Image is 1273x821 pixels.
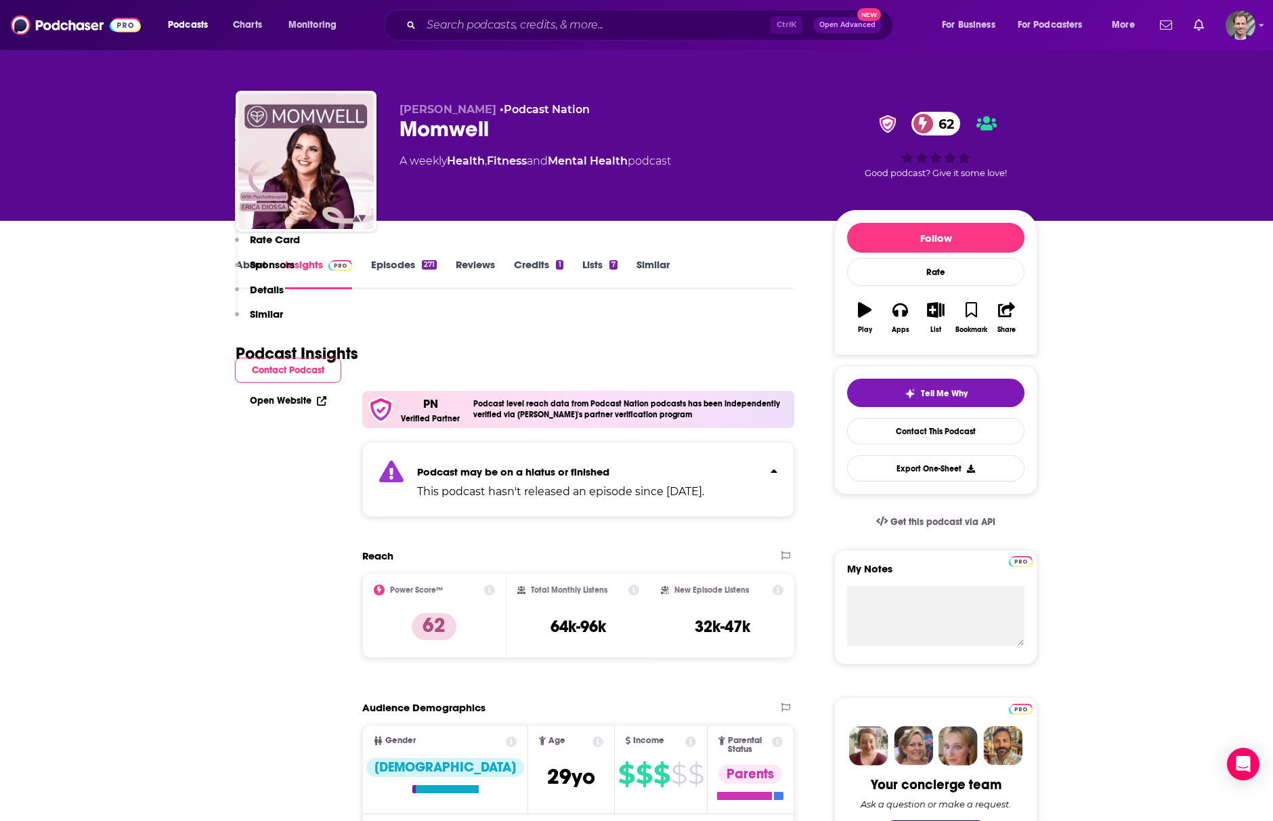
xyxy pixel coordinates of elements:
[527,154,548,167] span: and
[865,168,1007,178] span: Good podcast? Give it some love!
[861,799,1011,809] div: Ask a question or make a request.
[250,308,283,320] p: Similar
[932,14,1012,36] button: open menu
[847,379,1024,407] button: tell me why sparkleTell Me Why
[942,16,995,35] span: For Business
[417,465,609,478] strong: Podcast may be on a hiatus or finished
[609,260,618,270] div: 7
[674,585,749,595] h2: New Episode Listens
[1226,10,1255,40] img: User Profile
[636,763,652,785] span: $
[447,154,485,167] a: Health
[1009,704,1033,715] img: Podchaser Pro
[890,516,995,528] span: Get this podcast via API
[390,585,443,595] h2: Power Score™
[288,16,337,35] span: Monitoring
[983,726,1022,765] img: Jon Profile
[235,283,284,308] button: Details
[500,103,590,116] span: •
[421,14,771,36] input: Search podcasts, credits, & more...
[847,562,1024,586] label: My Notes
[238,93,374,229] img: Momwell
[235,358,341,383] button: Contact Podcast
[1188,14,1209,37] a: Show notifications dropdown
[551,616,606,637] h3: 64k-96k
[858,326,872,334] div: Play
[847,418,1024,444] a: Contact This Podcast
[11,12,141,38] a: Podchaser - Follow, Share and Rate Podcasts
[938,726,978,765] img: Jules Profile
[397,9,906,41] div: Search podcasts, credits, & more...
[882,293,918,342] button: Apps
[849,726,888,765] img: Sydney Profile
[366,758,524,777] div: [DEMOGRAPHIC_DATA]
[547,763,595,790] span: 29 yo
[1009,554,1033,567] a: Pro website
[871,776,1001,793] div: Your concierge team
[813,17,882,33] button: Open AdvancedNew
[633,736,664,745] span: Income
[997,326,1016,334] div: Share
[582,258,618,289] a: Lists7
[417,484,704,500] p: This podcast hasn't released an episode since [DATE].
[422,260,437,270] div: 271
[911,112,961,135] a: 62
[531,585,607,595] h2: Total Monthly Listens
[279,14,354,36] button: open menu
[1018,16,1083,35] span: For Podcasters
[834,103,1037,187] div: verified Badge62Good podcast? Give it some love!
[514,258,563,289] a: Credits1
[921,388,968,399] span: Tell Me Why
[771,16,802,34] span: Ctrl K
[857,8,882,21] span: New
[847,455,1024,482] button: Export One-Sheet
[548,154,628,167] a: Mental Health
[235,258,295,283] button: Sponsors
[1102,14,1152,36] button: open menu
[158,14,225,36] button: open menu
[918,293,953,342] button: List
[362,701,486,714] h2: Audience Demographics
[1009,556,1033,567] img: Podchaser Pro
[892,326,909,334] div: Apps
[618,763,634,785] span: $
[233,16,262,35] span: Charts
[368,396,394,423] img: verfied icon
[819,22,876,28] span: Open Advanced
[412,613,456,640] p: 62
[485,154,487,167] span: ,
[718,765,782,784] div: Parents
[487,154,527,167] a: Fitness
[548,736,565,745] span: Age
[953,293,989,342] button: Bookmark
[894,726,933,765] img: Barbara Profile
[168,16,208,35] span: Podcasts
[865,505,1006,539] a: Get this podcast via API
[1009,14,1102,36] button: open menu
[925,112,961,135] span: 62
[653,763,670,785] span: $
[362,442,794,517] section: Click to expand status details
[671,763,687,785] span: $
[1155,14,1178,37] a: Show notifications dropdown
[250,283,284,296] p: Details
[385,736,416,745] span: Gender
[989,293,1024,342] button: Share
[423,396,438,411] p: PN
[1112,16,1135,35] span: More
[456,258,495,289] a: Reviews
[556,260,563,270] div: 1
[875,115,901,133] img: verified Badge
[504,103,590,116] a: Podcast Nation
[695,616,750,637] h3: 32k-47k
[224,14,270,36] a: Charts
[400,153,671,169] div: A weekly podcast
[1226,10,1255,40] button: Show profile menu
[847,223,1024,253] button: Follow
[728,736,770,754] span: Parental Status
[235,308,283,333] button: Similar
[636,258,670,289] a: Similar
[847,258,1024,286] div: Rate
[371,258,437,289] a: Episodes271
